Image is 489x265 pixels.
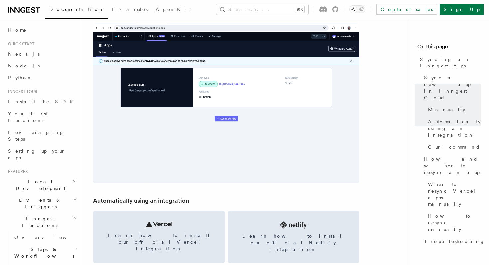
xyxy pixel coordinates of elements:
[425,116,481,141] a: Automatically using an integration
[152,2,195,18] a: AgentKit
[5,197,73,210] span: Events & Triggers
[349,5,365,13] button: Toggle dark mode
[93,211,225,263] a: Learn how to install our official Vercel integration
[5,194,78,213] button: Events & Triggers
[428,213,481,233] span: How to resync manually
[8,27,27,33] span: Home
[417,53,481,72] a: Syncing an Inngest App
[5,72,78,84] a: Python
[5,96,78,108] a: Install the SDK
[425,210,481,235] a: How to resync manually
[101,232,217,252] span: Learn how to install our official Vercel integration
[421,153,481,178] a: How and when to resync an app
[93,196,189,205] a: Automatically using an integration
[5,169,28,174] span: Features
[8,130,64,142] span: Leveraging Steps
[12,231,78,243] a: Overview
[424,74,481,101] span: Sync a new app in Inngest Cloud
[112,7,148,12] span: Examples
[425,178,481,210] a: When to resync Vercel apps manually
[5,213,78,231] button: Inngest Functions
[424,238,485,245] span: Troubleshooting
[14,235,83,240] span: Overview
[420,56,481,69] span: Syncing an Inngest App
[5,60,78,72] a: Node.js
[228,211,359,263] a: Learn how to install our official Netlify integration
[428,118,481,138] span: Automatically using an integration
[8,75,32,80] span: Python
[12,246,74,259] span: Steps & Workflows
[5,145,78,164] a: Setting up your app
[5,176,78,194] button: Local Development
[8,148,65,160] span: Setting up your app
[236,233,351,253] span: Learn how to install our official Netlify integration
[5,89,37,94] span: Inngest tour
[49,7,104,12] span: Documentation
[5,41,34,47] span: Quick start
[425,141,481,153] a: Curl command
[8,51,40,57] span: Next.js
[5,126,78,145] a: Leveraging Steps
[424,156,481,176] span: How and when to resync an app
[428,144,480,150] span: Curl command
[5,24,78,36] a: Home
[8,99,77,104] span: Install the SDK
[440,4,484,15] a: Sign Up
[45,2,108,19] a: Documentation
[216,4,308,15] button: Search...⌘K
[108,2,152,18] a: Examples
[421,72,481,104] a: Sync a new app in Inngest Cloud
[417,43,481,53] h4: On this page
[425,104,481,116] a: Manually
[428,181,481,207] span: When to resync Vercel apps manually
[12,243,78,262] button: Steps & Workflows
[421,235,481,247] a: Troubleshooting
[295,6,304,13] kbd: ⌘K
[376,4,437,15] a: Contact sales
[428,106,465,113] span: Manually
[8,111,48,123] span: Your first Functions
[5,178,73,192] span: Local Development
[8,63,40,68] span: Node.js
[5,215,72,229] span: Inngest Functions
[5,48,78,60] a: Next.js
[156,7,191,12] span: AgentKit
[5,108,78,126] a: Your first Functions
[93,24,359,183] img: Inngest Cloud screen with apps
